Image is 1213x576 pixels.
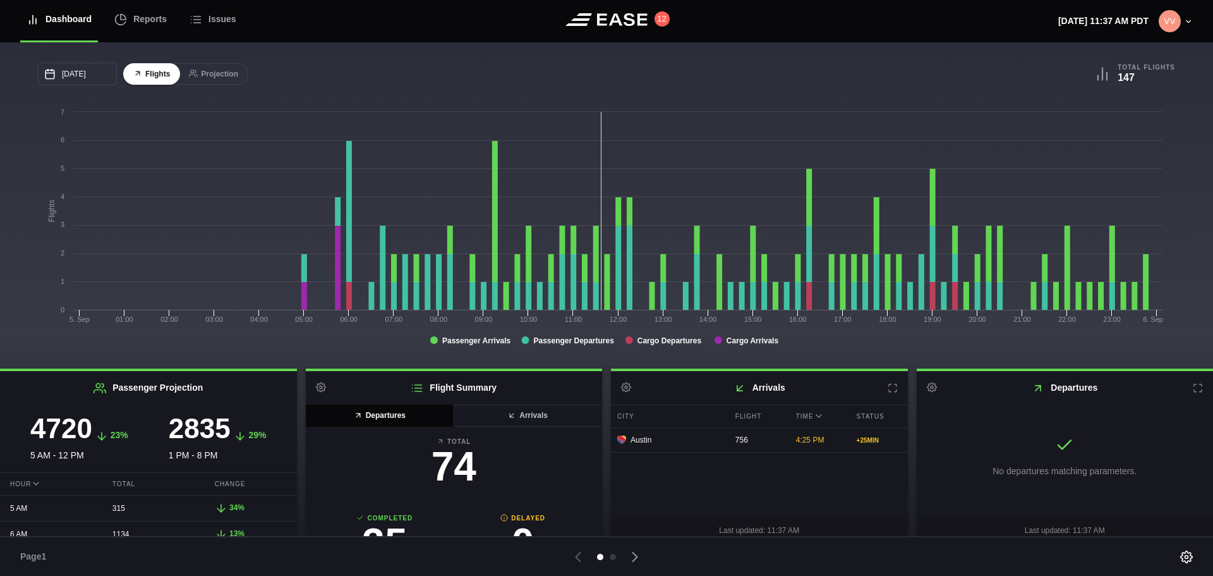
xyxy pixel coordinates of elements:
[102,496,195,520] div: 315
[148,415,287,462] div: 1 PM - 8 PM
[229,529,244,538] span: 13%
[454,513,592,523] b: Delayed
[316,513,454,523] b: Completed
[1013,316,1031,323] text: 21:00
[61,306,64,314] text: 0
[655,316,672,323] text: 13:00
[565,316,582,323] text: 11:00
[453,405,602,427] button: Arrivals
[316,513,454,570] a: Completed35
[316,523,454,563] h3: 35
[229,503,244,512] span: 34%
[611,518,908,542] div: Last updated: 11:37 AM
[123,63,180,85] button: Flights
[295,316,313,323] text: 05:00
[249,430,267,440] span: 29%
[1058,316,1076,323] text: 22:00
[454,523,592,563] h3: 0
[850,405,908,427] div: Status
[857,436,902,445] div: + 25 MIN
[655,11,670,27] button: 12
[61,278,64,285] text: 1
[160,316,178,323] text: 02:00
[61,164,64,172] text: 5
[533,336,614,345] tspan: Passenger Departures
[454,513,592,570] a: Delayed0
[102,473,195,495] div: Total
[61,136,64,144] text: 6
[442,336,511,345] tspan: Passenger Arrivals
[790,405,847,427] div: Time
[306,371,603,405] h2: Flight Summary
[879,316,896,323] text: 18:00
[631,434,651,446] span: Austin
[47,200,56,222] tspan: Flights
[316,446,593,487] h3: 74
[1118,63,1175,71] b: Total Flights
[1058,15,1149,28] p: [DATE] 11:37 AM PDT
[20,550,52,563] span: Page 1
[610,316,627,323] text: 12:00
[30,415,92,443] h3: 4720
[205,473,297,495] div: Change
[430,316,448,323] text: 08:00
[789,316,807,323] text: 16:00
[69,316,90,323] tspan: 5. Sep
[38,63,117,85] input: mm/dd/yyyy
[205,316,223,323] text: 03:00
[306,405,455,427] button: Departures
[316,437,593,446] b: Total
[699,316,717,323] text: 14:00
[729,428,787,452] div: 756
[796,436,824,444] span: 4:25 PM
[611,371,908,405] h2: Arrivals
[385,316,402,323] text: 07:00
[744,316,762,323] text: 15:00
[250,316,268,323] text: 04:00
[61,193,64,200] text: 4
[1118,72,1135,83] b: 147
[611,405,726,427] div: City
[111,430,128,440] span: 23%
[727,336,779,345] tspan: Cargo Arrivals
[10,415,148,462] div: 5 AM - 12 PM
[834,316,852,323] text: 17:00
[637,336,702,345] tspan: Cargo Departures
[316,437,593,493] a: Total74
[102,522,195,546] div: 1134
[169,415,231,443] h3: 2835
[340,316,358,323] text: 06:00
[520,316,538,323] text: 10:00
[969,316,986,323] text: 20:00
[61,221,64,228] text: 3
[1103,316,1121,323] text: 23:00
[475,316,493,323] text: 09:00
[993,465,1137,478] p: No departures matching parameters.
[729,405,787,427] div: Flight
[1159,10,1181,32] img: 315aad5f8c3b3bdba85a25f162631172
[1143,316,1163,323] tspan: 6. Sep
[61,249,64,257] text: 2
[924,316,941,323] text: 19:00
[116,316,133,323] text: 01:00
[179,63,248,85] button: Projection
[61,108,64,116] text: 7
